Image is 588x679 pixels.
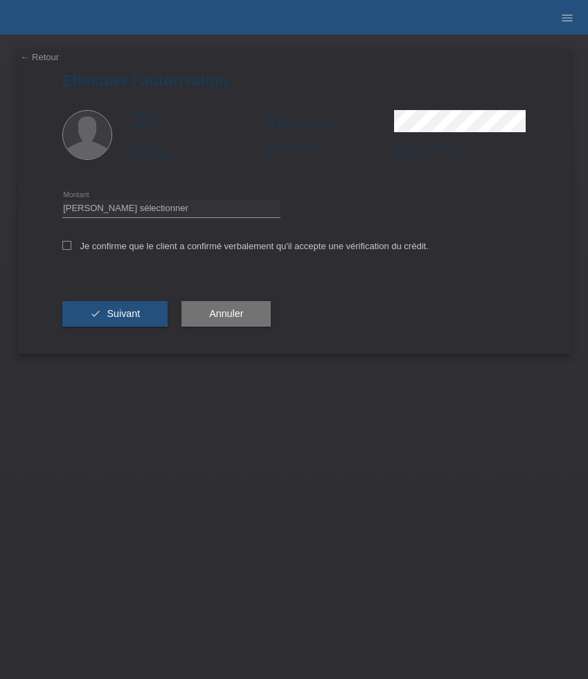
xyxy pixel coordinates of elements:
[62,241,429,251] label: Je confirme que le client a confirmé verbalement qu'il accepte une vérification du crédit.
[62,301,168,327] button: check Suivant
[181,301,271,327] button: Annuler
[209,308,243,319] span: Annuler
[132,144,168,152] span: Nationalité
[62,72,526,89] h1: Effectuer l’autorisation
[394,143,526,163] div: [DATE]
[107,308,140,319] span: Suivant
[262,144,320,152] span: Permis de séjour
[394,144,457,152] span: Date d'immigration
[553,13,581,21] a: menu
[132,110,263,131] div: Senad
[560,11,574,25] i: menu
[21,52,60,62] a: ← Retour
[262,143,394,163] div: B
[262,111,278,120] span: Nom
[262,110,394,131] div: [PERSON_NAME]
[132,111,159,120] span: Prénom
[90,308,101,319] i: check
[132,143,263,163] div: Macédoine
